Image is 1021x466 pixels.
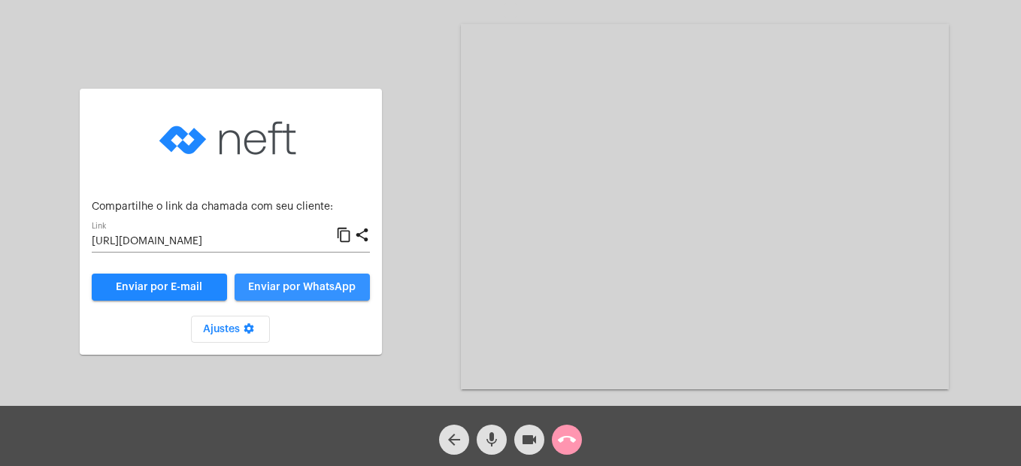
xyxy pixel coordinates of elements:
[336,226,352,244] mat-icon: content_copy
[203,324,258,334] span: Ajustes
[354,226,370,244] mat-icon: share
[445,431,463,449] mat-icon: arrow_back
[156,101,306,176] img: logo-neft-novo-2.png
[235,274,370,301] button: Enviar por WhatsApp
[116,282,202,292] span: Enviar por E-mail
[92,201,370,213] p: Compartilhe o link da chamada com seu cliente:
[92,274,227,301] a: Enviar por E-mail
[483,431,501,449] mat-icon: mic
[191,316,270,343] button: Ajustes
[248,282,356,292] span: Enviar por WhatsApp
[558,431,576,449] mat-icon: call_end
[520,431,538,449] mat-icon: videocam
[240,322,258,340] mat-icon: settings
